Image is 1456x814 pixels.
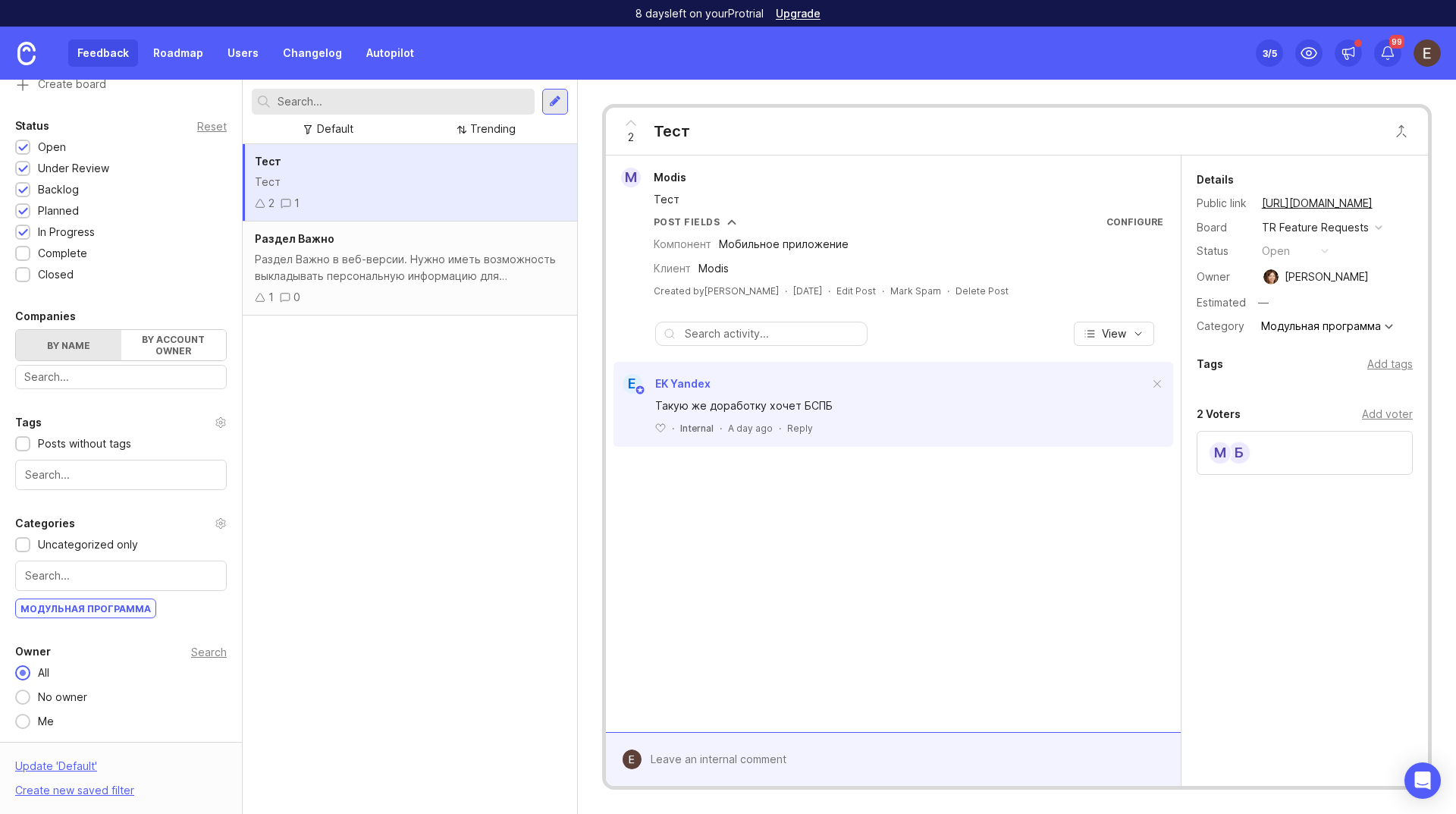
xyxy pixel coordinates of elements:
[654,215,737,228] button: Post Fields
[1197,269,1250,285] div: Owner
[613,374,711,394] a: EEK Yandex
[776,8,821,19] a: Upgrade
[255,251,565,284] div: Раздел Важно в веб-версии. Нужно иметь возможность выкладывать персональную информацию для участн...
[654,260,691,277] div: Клиент
[38,139,66,156] div: Open
[728,422,773,435] span: A day ago
[15,782,134,799] div: Create new saved filter
[1102,326,1126,341] span: View
[15,514,75,533] div: Categories
[15,117,49,135] div: Status
[785,284,787,297] div: ·
[268,289,274,306] div: 1
[685,325,859,342] input: Search activity...
[612,168,698,187] a: MModis
[654,236,711,253] div: Компонент
[672,422,674,435] div: ·
[278,93,529,110] input: Search...
[1197,219,1250,236] div: Board
[243,222,577,316] a: Раздел ВажноРаздел Важно в веб-версии. Нужно иметь возможность выкладывать персональную информаци...
[25,567,217,584] input: Search...
[698,260,729,277] div: Modis
[1386,116,1417,146] button: Close button
[191,648,227,656] div: Search
[243,144,577,222] a: ТестТест21
[16,330,121,360] label: By name
[1197,355,1223,373] div: Tags
[1197,405,1241,423] div: 2 Voters
[1257,193,1377,213] a: [URL][DOMAIN_NAME]
[1074,322,1154,346] button: View
[38,181,79,198] div: Backlog
[1263,42,1277,64] div: 3 /5
[623,374,642,394] div: E
[720,422,722,435] div: ·
[955,284,1009,297] div: Delete Post
[255,174,565,190] div: Тест
[793,284,822,297] a: [DATE]
[15,643,51,661] div: Owner
[274,39,351,67] a: Changelog
[628,129,634,146] span: 2
[30,713,61,730] div: Me
[787,422,813,435] div: Reply
[470,121,516,137] div: Trending
[1197,318,1250,335] div: Category
[654,121,690,142] div: Тест
[1414,39,1441,67] img: Елена Кушпель
[719,236,849,253] div: Мобильное приложение
[38,435,131,452] div: Posts without tags
[15,307,76,325] div: Companies
[1208,441,1232,465] div: M
[1197,171,1234,189] div: Details
[1197,195,1250,212] div: Public link
[1367,356,1413,372] div: Add tags
[255,155,281,168] span: Тест
[30,689,95,706] div: No owner
[25,467,217,483] input: Search...
[1389,35,1404,49] span: 99
[15,758,97,782] div: Update ' Default '
[317,121,353,137] div: Default
[1262,243,1290,259] div: open
[828,284,830,297] div: ·
[218,39,268,67] a: Users
[779,422,781,435] div: ·
[635,6,764,21] p: 8 days left on your Pro trial
[144,39,212,67] a: Roadmap
[654,171,686,184] span: Modis
[1197,243,1250,259] div: Status
[38,536,138,553] div: Uncategorized only
[634,385,645,396] img: member badge
[15,413,42,432] div: Tags
[293,289,300,306] div: 0
[121,330,227,360] label: By account owner
[38,266,74,283] div: Closed
[268,195,275,212] div: 2
[655,398,1149,414] div: Такую же доработку хочет БСПБ
[1254,293,1273,313] div: —
[30,665,57,681] div: All
[294,195,300,212] div: 1
[836,284,876,297] div: Edit Post
[38,203,79,219] div: Planned
[622,750,642,769] img: Елена Кушпель
[1261,321,1381,332] div: Модульная программа
[680,422,714,435] div: Internal
[1197,297,1246,308] div: Estimated
[1227,441,1251,465] div: Б
[1285,269,1369,285] div: [PERSON_NAME]
[38,245,87,262] div: Complete
[1404,762,1441,799] div: Open Intercom Messenger
[357,39,423,67] a: Autopilot
[1256,39,1283,67] button: 3/5
[17,42,36,65] img: Canny Home
[255,232,334,245] span: Раздел Важно
[947,284,949,297] div: ·
[1262,219,1369,236] div: TR Feature Requests
[1362,406,1413,423] div: Add voter
[655,377,711,390] span: EK Yandex
[1263,269,1279,284] img: Elena Kushpel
